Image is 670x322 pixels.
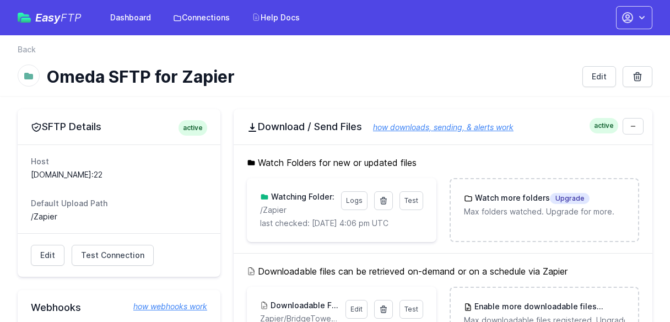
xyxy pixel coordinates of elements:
[166,8,236,28] a: Connections
[399,191,423,210] a: Test
[582,66,616,87] a: Edit
[245,8,306,28] a: Help Docs
[341,191,368,210] a: Logs
[61,11,82,24] span: FTP
[81,250,144,261] span: Test Connection
[464,206,625,217] p: Max folders watched. Upgrade for more.
[473,192,590,204] h3: Watch more folders
[31,120,207,133] h2: SFTP Details
[31,169,207,180] dd: [DOMAIN_NAME]:22
[31,245,64,266] a: Edit
[104,8,158,28] a: Dashboard
[362,122,514,132] a: how downloads, sending, & alerts work
[18,12,82,23] a: EasyFTP
[399,300,423,319] a: Test
[46,67,574,87] h1: Omeda SFTP for Zapier
[472,301,625,313] h3: Enable more downloadable files
[268,300,339,311] h3: Downloadable File:
[597,302,636,313] span: Upgrade
[590,118,618,133] span: active
[404,196,418,205] span: Test
[451,179,638,230] a: Watch more foldersUpgrade Max folders watched. Upgrade for more.
[31,301,207,314] h2: Webhooks
[247,120,639,133] h2: Download / Send Files
[404,305,418,313] span: Test
[260,218,423,229] p: last checked: [DATE] 4:06 pm UTC
[31,211,207,222] dd: /Zapier
[31,198,207,209] dt: Default Upload Path
[247,265,639,278] h5: Downloadable files can be retrieved on-demand or on a schedule via Zapier
[550,193,590,204] span: Upgrade
[247,156,639,169] h5: Watch Folders for new or updated files
[260,205,334,216] p: Zapier
[18,44,652,62] nav: Breadcrumb
[72,245,154,266] a: Test Connection
[122,301,207,312] a: how webhooks work
[31,156,207,167] dt: Host
[179,120,207,136] span: active
[269,191,334,202] h3: Watching Folder:
[18,13,31,23] img: easyftp_logo.png
[35,12,82,23] span: Easy
[345,300,368,319] a: Edit
[18,44,36,55] a: Back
